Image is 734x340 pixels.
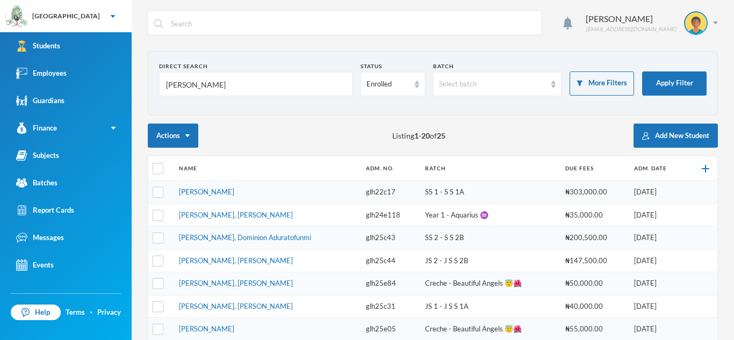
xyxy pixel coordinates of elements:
[685,12,707,34] img: STUDENT
[361,227,420,250] td: glh25c43
[97,307,121,318] a: Privacy
[6,6,27,27] img: logo
[11,305,61,321] a: Help
[420,156,560,181] th: Batch
[32,11,100,21] div: [GEOGRAPHIC_DATA]
[629,272,686,295] td: [DATE]
[629,156,686,181] th: Adm. Date
[586,25,676,33] div: [EMAIL_ADDRESS][DOMAIN_NAME]
[634,124,718,148] button: Add New Student
[16,259,54,271] div: Events
[629,204,686,227] td: [DATE]
[629,227,686,250] td: [DATE]
[414,131,419,140] b: 1
[179,233,311,242] a: [PERSON_NAME], Dominion Aduratofunmi
[560,227,629,250] td: ₦200,500.00
[90,307,92,318] div: ·
[16,205,74,216] div: Report Cards
[437,131,445,140] b: 25
[420,249,560,272] td: JS 2 - J S S 2B
[420,272,560,295] td: Creche - Beautiful Angels 😇🌺
[560,181,629,204] td: ₦303,000.00
[361,62,425,70] div: Status
[361,249,420,272] td: glh25c44
[560,249,629,272] td: ₦147,500.00
[629,295,686,318] td: [DATE]
[174,156,361,181] th: Name
[16,122,57,134] div: Finance
[439,79,546,90] div: Select batch
[165,73,347,97] input: Name, Admin No, Phone number, Email Address
[179,256,293,265] a: [PERSON_NAME], [PERSON_NAME]
[560,204,629,227] td: ₦35,000.00
[560,272,629,295] td: ₦50,000.00
[392,130,445,141] span: Listing - of
[702,165,709,172] img: +
[629,181,686,204] td: [DATE]
[16,95,64,106] div: Guardians
[366,79,409,90] div: Enrolled
[16,177,57,189] div: Batches
[179,279,293,287] a: [PERSON_NAME], [PERSON_NAME]
[179,211,293,219] a: [PERSON_NAME], [PERSON_NAME]
[629,249,686,272] td: [DATE]
[16,40,60,52] div: Students
[148,124,198,148] button: Actions
[154,19,163,28] img: search
[420,227,560,250] td: SS 2 - S S 2B
[433,62,562,70] div: Batch
[560,295,629,318] td: ₦40,000.00
[642,71,707,96] button: Apply Filter
[361,156,420,181] th: Adm. No.
[420,181,560,204] td: SS 1 - S S 1A
[361,272,420,295] td: glh25e84
[179,187,234,196] a: [PERSON_NAME]
[361,295,420,318] td: glh25c31
[420,295,560,318] td: JS 1 - J S S 1A
[361,204,420,227] td: glh24e118
[420,204,560,227] td: Year 1 - Aquarius ♒️
[66,307,85,318] a: Terms
[16,150,59,161] div: Subjects
[586,12,676,25] div: [PERSON_NAME]
[16,232,64,243] div: Messages
[179,324,234,333] a: [PERSON_NAME]
[170,11,536,35] input: Search
[421,131,430,140] b: 20
[570,71,634,96] button: More Filters
[179,302,293,310] a: [PERSON_NAME], [PERSON_NAME]
[16,68,67,79] div: Employees
[159,62,352,70] div: Direct Search
[361,181,420,204] td: glh22c17
[560,156,629,181] th: Due Fees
